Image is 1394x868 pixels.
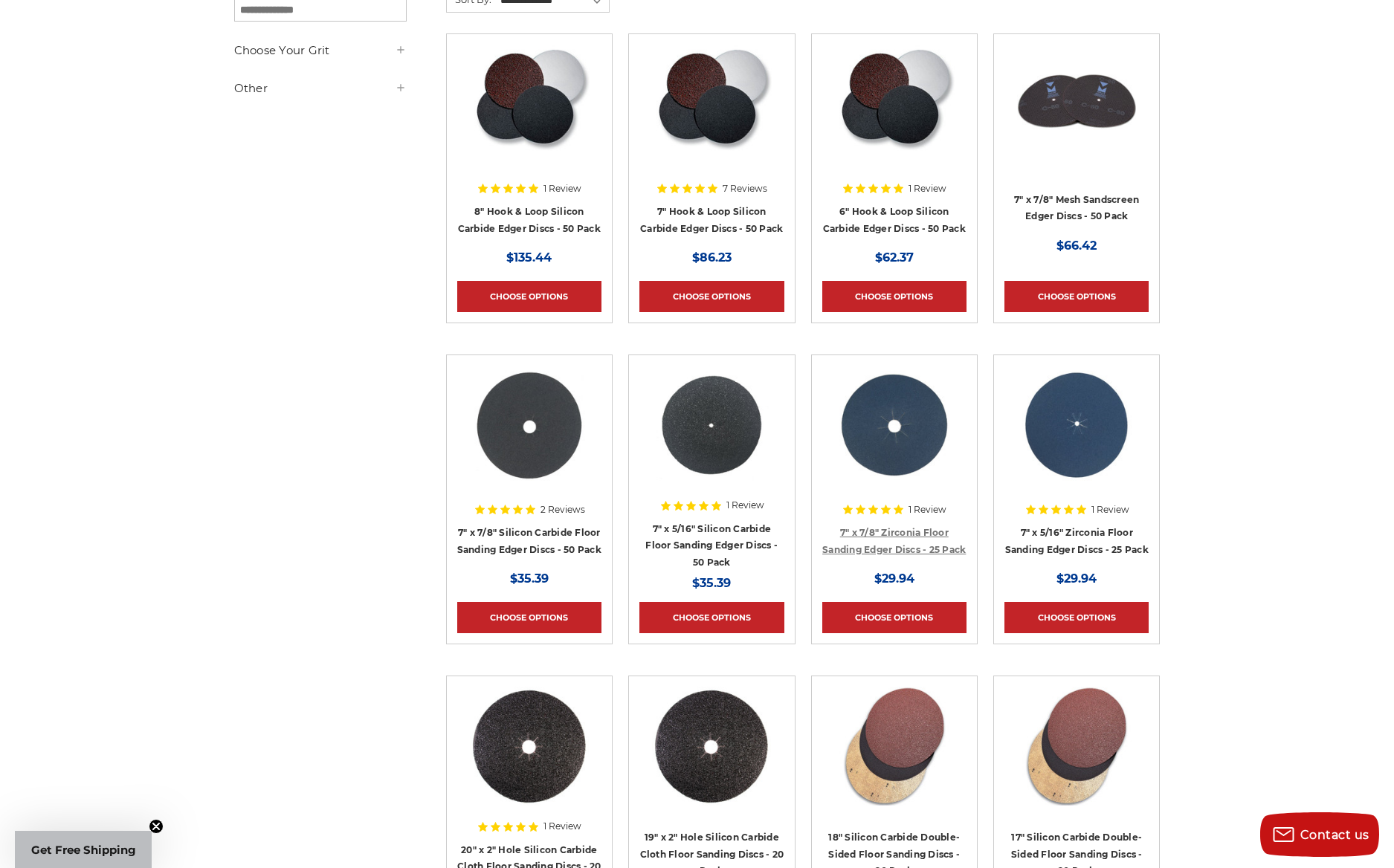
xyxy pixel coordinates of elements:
span: $35.39 [692,576,731,590]
img: 7" x 7/8" Silicon Carbide Floor Sanding Edger Disc [470,366,589,485]
img: Mercer 7" x 5/16" Hole Zirconia Floor Sanding Cloth Edger Disc [1017,366,1136,485]
a: Silicon Carbide 20" x 2" Cloth Floor Sanding Discs [457,687,601,831]
h5: Choose Your Grit [234,42,407,59]
button: Close teaser [149,819,164,834]
a: 7" x 5/16" Zirconia Floor Sanding Edger Discs - 25 Pack [1005,527,1149,555]
a: Silicon Carbide 7" Hook & Loop Edger Discs [639,45,784,189]
a: Choose Options [639,281,784,312]
a: 7" x 5/16" Silicon Carbide Floor Sanding Edger Disc Coarse [639,366,784,510]
span: 1 Review [909,505,946,514]
div: Get Free ShippingClose teaser [15,831,152,868]
img: Silicon Carbide 19" x 2" Cloth Floor Sanding Discs [652,687,771,806]
a: Choose Options [457,602,601,633]
a: 8" Hook & Loop Silicon Carbide Edger Discs - 50 Pack [458,206,601,234]
span: $66.42 [1056,239,1097,253]
a: Choose Options [822,602,967,633]
a: 7" x 7/8" Mesh Sandscreen Edger Discs - 50 Pack [1014,194,1139,222]
a: 7" x 7/8" Zirconia Floor Sanding Edger Discs - 25 Pack [822,527,966,555]
span: 7 Reviews [723,184,767,193]
a: 7" x 7/8" Silicon Carbide Floor Sanding Edger Disc [457,366,601,510]
img: Silicon Carbide 20" x 2" Cloth Floor Sanding Discs [470,687,589,806]
a: 7" x 7/8" Silicon Carbide Floor Sanding Edger Discs - 50 Pack [457,527,601,555]
a: 7" x 7/8" Mesh Sanding Screen Edger Discs [1004,45,1149,189]
a: Choose Options [1004,602,1149,633]
a: Silicon Carbide 19" x 2" Cloth Floor Sanding Discs [639,687,784,831]
h5: Other [234,80,407,97]
span: $62.37 [875,250,914,265]
button: Contact us [1260,812,1379,857]
img: Silicon Carbide 17" Double-Sided Floor Sanding Discs [1017,687,1136,806]
a: Choose Options [822,281,967,312]
img: Silicon Carbide 18" Double-Sided Floor Sanding Discs [835,687,954,806]
a: 7" x 5/16" Silicon Carbide Floor Sanding Edger Discs - 50 Pack [645,523,778,568]
a: Silicon Carbide 8" Hook & Loop Edger Discs [457,45,601,189]
span: Get Free Shipping [31,843,136,857]
span: 1 Review [543,184,581,193]
a: Choose Options [457,281,601,312]
a: Choose Options [1004,281,1149,312]
span: $29.94 [874,571,914,586]
img: 7" x 5/16" Silicon Carbide Floor Sanding Edger Disc Coarse [652,366,771,485]
span: 1 Review [1091,505,1129,514]
img: Silicon Carbide 7" Hook & Loop Edger Discs [651,45,772,163]
img: Silicon Carbide 8" Hook & Loop Edger Discs [469,45,590,163]
span: $29.94 [1056,571,1097,586]
a: Silicon Carbide 6" Hook & Loop Edger Discs [822,45,967,189]
span: $35.39 [510,571,549,586]
a: Silicon Carbide 17" Double-Sided Floor Sanding Discs [1004,687,1149,831]
span: $86.23 [692,250,732,265]
a: Choose Options [639,602,784,633]
span: 2 Reviews [541,505,585,514]
img: Mercer 7" x 7/8" Hole Zirconia Floor Sanding Cloth Edger Disc [835,366,954,485]
span: $135.44 [506,250,552,265]
a: Mercer 7" x 7/8" Hole Zirconia Floor Sanding Cloth Edger Disc [822,366,967,510]
span: Contact us [1300,828,1369,842]
a: 7" Hook & Loop Silicon Carbide Edger Discs - 50 Pack [640,206,783,234]
img: Silicon Carbide 6" Hook & Loop Edger Discs [834,45,955,163]
a: Silicon Carbide 18" Double-Sided Floor Sanding Discs [822,687,967,831]
span: 1 Review [909,184,946,193]
a: Mercer 7" x 5/16" Hole Zirconia Floor Sanding Cloth Edger Disc [1004,366,1149,510]
a: 6" Hook & Loop Silicon Carbide Edger Discs - 50 Pack [823,206,966,234]
img: 7" x 7/8" Mesh Sanding Screen Edger Discs [1017,45,1136,163]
